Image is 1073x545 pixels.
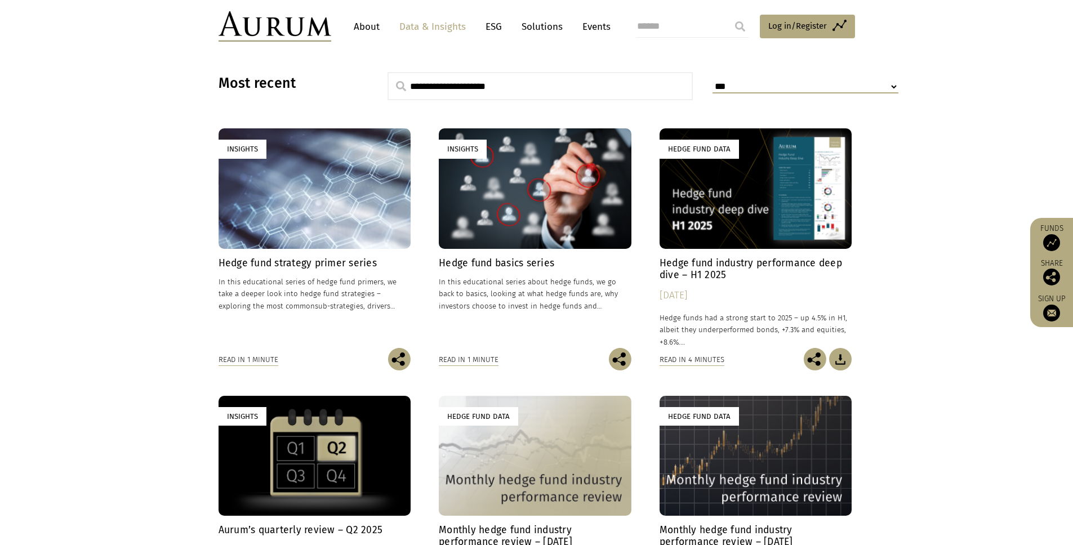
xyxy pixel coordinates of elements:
[439,407,518,426] div: Hedge Fund Data
[439,257,631,269] h4: Hedge fund basics series
[394,16,471,37] a: Data & Insights
[1036,224,1067,251] a: Funds
[768,19,827,33] span: Log in/Register
[804,348,826,370] img: Share this post
[219,257,411,269] h4: Hedge fund strategy primer series
[219,128,411,347] a: Insights Hedge fund strategy primer series In this educational series of hedge fund primers, we t...
[660,354,724,366] div: Read in 4 minutes
[829,348,852,370] img: Download Article
[660,312,852,347] p: Hedge funds had a strong start to 2025 – up 4.5% in H1, albeit they underperformed bonds, +7.3% a...
[219,75,359,92] h3: Most recent
[396,81,406,91] img: search.svg
[660,407,739,426] div: Hedge Fund Data
[219,11,331,42] img: Aurum
[348,16,385,37] a: About
[439,276,631,311] p: In this educational series about hedge funds, we go back to basics, looking at what hedge funds a...
[577,16,611,37] a: Events
[439,140,487,158] div: Insights
[219,276,411,311] p: In this educational series of hedge fund primers, we take a deeper look into hedge fund strategie...
[219,407,266,426] div: Insights
[660,288,852,303] div: [DATE]
[315,302,363,310] span: sub-strategies
[388,348,411,370] img: Share this post
[219,524,411,536] h4: Aurum’s quarterly review – Q2 2025
[1036,260,1067,285] div: Share
[1043,305,1060,321] img: Sign up to our newsletter
[439,354,498,366] div: Read in 1 minute
[729,15,751,38] input: Submit
[660,257,852,281] h4: Hedge fund industry performance deep dive – H1 2025
[516,16,568,37] a: Solutions
[219,354,278,366] div: Read in 1 minute
[439,128,631,347] a: Insights Hedge fund basics series In this educational series about hedge funds, we go back to bas...
[760,15,855,38] a: Log in/Register
[1043,269,1060,285] img: Share this post
[609,348,631,370] img: Share this post
[1043,234,1060,251] img: Access Funds
[660,128,852,347] a: Hedge Fund Data Hedge fund industry performance deep dive – H1 2025 [DATE] Hedge funds had a stro...
[1036,294,1067,321] a: Sign up
[219,140,266,158] div: Insights
[660,140,739,158] div: Hedge Fund Data
[480,16,507,37] a: ESG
